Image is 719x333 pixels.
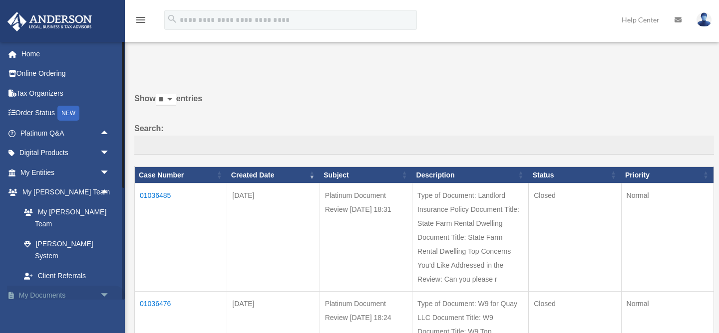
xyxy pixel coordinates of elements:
a: menu [135,17,147,26]
th: Description: activate to sort column ascending [412,166,529,183]
th: Created Date: activate to sort column ascending [227,166,320,183]
a: Client Referrals [14,266,125,286]
label: Search: [134,122,714,155]
a: My Entitiesarrow_drop_down [7,163,125,182]
th: Subject: activate to sort column ascending [320,166,412,183]
span: arrow_drop_down [100,163,120,183]
select: Showentries [156,94,176,106]
a: My [PERSON_NAME] Teamarrow_drop_up [7,182,125,202]
a: Platinum Q&Aarrow_drop_up [7,123,120,143]
a: Online Ordering [7,64,125,84]
input: Search: [134,136,714,155]
label: Show entries [134,92,714,116]
span: arrow_drop_down [100,143,120,164]
a: Tax Organizers [7,83,125,103]
td: [DATE] [227,183,320,292]
td: Closed [529,183,621,292]
a: My [PERSON_NAME] Team [14,202,125,234]
a: [PERSON_NAME] System [14,234,125,266]
a: Home [7,44,125,64]
span: arrow_drop_up [100,123,120,144]
span: arrow_drop_up [100,182,120,203]
th: Priority: activate to sort column ascending [621,166,714,183]
th: Case Number: activate to sort column ascending [135,166,227,183]
a: My Documentsarrow_drop_down [7,286,125,306]
div: NEW [57,106,79,121]
img: Anderson Advisors Platinum Portal [4,12,95,31]
a: Digital Productsarrow_drop_down [7,143,125,163]
td: 01036485 [135,183,227,292]
td: Type of Document: Landlord Insurance Policy Document Title: State Farm Rental Dwelling Document T... [412,183,529,292]
th: Status: activate to sort column ascending [529,166,621,183]
i: search [167,13,178,24]
a: Order StatusNEW [7,103,125,124]
span: arrow_drop_down [100,286,120,306]
img: User Pic [697,12,712,27]
i: menu [135,14,147,26]
td: Platinum Document Review [DATE] 18:31 [320,183,412,292]
td: Normal [621,183,714,292]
